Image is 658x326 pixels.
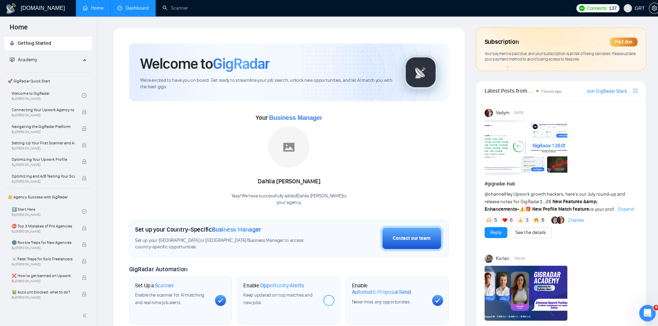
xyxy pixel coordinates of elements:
[128,263,186,271] span: GigRadar Automation
[242,290,310,303] span: Keep updated on top matches and new jobs.
[134,236,318,249] span: Set up your [GEOGRAPHIC_DATA] or [GEOGRAPHIC_DATA] Business Manager to access country-specific op...
[582,87,627,94] a: Join GigRadar Slack Community
[10,40,14,45] span: rocket
[211,54,268,73] span: GigRadar
[81,208,86,212] span: check-circle
[12,129,74,133] span: By [PERSON_NAME]
[81,174,86,179] span: lock
[528,205,586,211] strong: New Profile Match feature:
[161,5,187,11] a: searchScanner
[12,294,74,298] span: By [PERSON_NAME]
[12,145,74,149] span: By [PERSON_NAME]
[10,56,37,62] span: Academy
[81,142,86,146] span: lock
[649,303,654,308] span: 9
[10,57,14,62] span: fund-projection-screen
[5,3,16,14] img: logo
[481,225,504,236] button: Reply
[492,253,505,261] span: Korlan
[481,264,563,318] img: F09ASNL5WRY-GR%20Academy%20-%20Tamara%20Levit.png
[481,119,563,174] img: F09AC4U7ATU-image.png
[82,5,103,11] a: homeHome
[81,125,86,130] span: lock
[547,215,555,222] img: Alex B
[481,36,515,48] span: Subscription
[481,197,594,211] strong: New Features &amp; Enhancements
[81,224,86,229] span: lock
[82,310,88,317] span: double-left
[481,179,633,186] h1: # gigradar-hub
[491,215,493,222] span: 5
[12,171,74,178] span: Optimizing and A/B Testing Your Scanner for Better Results
[134,280,173,287] h1: Set Up a
[5,189,91,203] span: 👑 Agency Success with GigRadar
[645,5,655,11] span: setting
[349,287,408,294] span: Automatic Proposal Send
[18,56,37,62] span: Academy
[378,224,440,249] button: Contact our team
[12,237,74,244] span: 🌚 Rookie Traps for New Agencies
[605,4,612,12] span: 137
[12,178,74,182] span: By [PERSON_NAME]
[536,198,548,203] code: 1.26
[134,290,203,303] span: Enable the scanner for AI matching and real-time job alerts.
[530,216,535,221] img: 🔥
[18,40,51,46] span: Getting Started
[516,205,522,211] span: ⚠️
[12,287,74,294] span: 😭 Account blocked: what to do?
[81,240,86,245] span: lock
[12,113,74,117] span: By [PERSON_NAME]
[210,224,259,232] span: Business Manager
[481,86,531,94] span: Latest Posts from the GigRadar Community
[139,77,390,90] span: We're excited to have you on board. Get ready to streamline your job search, unlock new opportuni...
[635,303,651,319] iframe: Intercom live chat
[81,290,86,295] span: lock
[492,108,506,116] span: Vadym
[522,215,525,222] span: 3
[5,74,91,87] span: 🚀 GigRadar Quick Start
[506,215,509,222] span: 6
[230,174,344,186] div: Dahlia [PERSON_NAME]
[4,22,33,36] span: Home
[349,280,423,294] h1: Enable
[575,5,581,11] img: upwork-logo.png
[12,270,74,277] span: ❌ How to get banned on Upwork
[258,280,302,287] span: Opportunity Alerts
[644,5,655,11] a: setting
[514,216,519,221] img: 👍
[12,106,74,113] span: Connecting Your Upwork Agency to GigRadar
[481,108,489,116] img: Vadym
[134,224,259,232] h1: Set up your Country-Specific
[12,277,74,281] span: By [PERSON_NAME]
[644,3,655,14] button: setting
[12,244,74,248] span: By [PERSON_NAME]
[583,4,603,12] span: Connects:
[266,126,307,167] img: placeholder.png
[512,227,542,235] a: See the details
[117,5,148,11] a: dashboardDashboard
[12,162,74,166] span: By [PERSON_NAME]
[349,297,407,303] span: Never miss any opportunities.
[267,114,320,120] span: Business Manager
[81,273,86,278] span: lock
[242,280,302,287] h1: Enable
[81,158,86,163] span: lock
[487,227,498,235] a: Reply
[481,253,489,261] img: Korlan
[12,228,74,232] span: By [PERSON_NAME]
[401,55,435,89] img: gigradar-logo.png
[483,216,488,221] img: 🙌
[537,215,540,222] span: 8
[12,155,74,162] span: Optimizing Your Upwork Profile
[254,113,320,121] span: Your
[510,109,520,115] span: [DATE]
[12,261,74,265] span: By [PERSON_NAME]
[4,36,92,50] li: Getting Started
[12,203,81,218] a: 1️⃣ Start HereBy[PERSON_NAME]
[12,122,74,129] span: Navigating the GigRadar Platform
[12,139,74,145] span: Setting Up Your First Scanner and Auto-Bidder
[81,109,86,114] span: lock
[154,280,173,287] span: Scanner
[481,190,501,196] span: @channel
[139,54,268,73] h1: Welcome to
